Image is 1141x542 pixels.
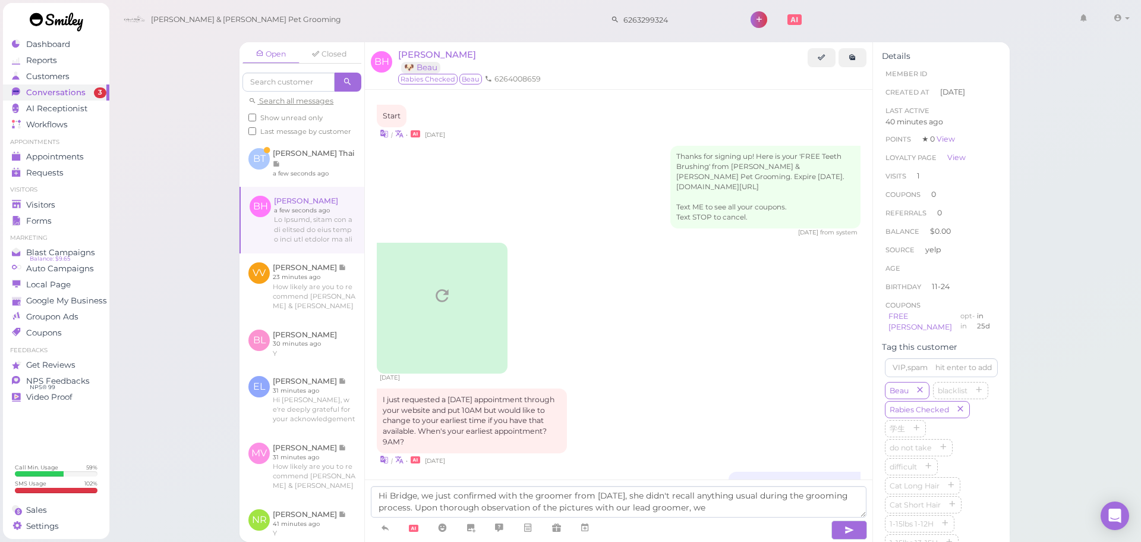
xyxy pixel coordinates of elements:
[885,135,911,143] span: Points
[391,457,393,465] i: |
[885,264,900,272] span: age
[798,228,820,236] span: 08/25/2025 08:22pm
[3,277,109,293] a: Local Page
[26,280,71,290] span: Local Page
[937,134,955,143] a: View
[3,186,109,194] li: Visitors
[930,227,951,236] span: $0.00
[885,153,937,162] span: Loyalty page
[26,328,62,338] span: Coupons
[30,254,70,264] span: Balance: $9.65
[380,374,400,381] span: 08/25/2025 08:27pm
[242,45,300,64] a: Open
[84,480,97,487] div: 102 %
[885,190,921,199] span: Coupons
[26,392,73,402] span: Video Proof
[26,216,52,226] span: Forms
[15,480,46,487] div: SMS Usage
[885,70,927,78] span: Member ID
[887,519,936,528] span: 1-15lbs 1-12H
[670,146,861,228] div: Thanks for signing up! Here is your 'FREE Teeth Brushing' from [PERSON_NAME] & [PERSON_NAME] Pet ...
[887,443,934,452] span: do not take
[3,197,109,213] a: Visitors
[888,312,952,331] a: FREE [PERSON_NAME]
[729,472,861,494] div: We can do 9:30 [DATE] if you'd like
[371,51,392,73] span: BH
[248,96,333,105] a: Search all messages
[401,62,440,73] a: 🐶 Beau
[26,312,78,322] span: Groupon Ads
[3,117,109,133] a: Workflows
[3,373,109,389] a: NPS Feedbacks NPS® 99
[885,246,915,254] span: Source
[26,200,55,210] span: Visitors
[248,127,256,135] input: Last message by customer
[882,342,1001,352] div: Tag this customer
[882,240,1001,259] li: yelp
[26,505,47,515] span: Sales
[887,424,907,433] span: 学生
[26,87,86,98] span: Conversations
[885,117,943,127] span: 40 minutes ago
[3,149,109,165] a: Appointments
[3,325,109,341] a: Coupons
[885,209,926,217] span: Referrals
[3,357,109,373] a: Get Reviews
[619,10,735,29] input: Search customer
[3,165,109,181] a: Requests
[26,521,59,531] span: Settings
[3,346,109,355] li: Feedbacks
[887,405,951,414] span: Rabies Checked
[887,481,942,490] span: Cat Long Hair
[398,49,476,60] span: [PERSON_NAME]
[882,203,1001,223] li: 0
[425,457,445,465] span: 08/25/2025 08:33pm
[26,296,107,306] span: Google My Business
[3,245,109,261] a: Blast Campaigns Balance: $9.65
[935,362,992,373] div: hit enter to add
[26,104,87,114] span: AI Receptionist
[301,45,358,63] a: Closed
[885,227,921,236] span: Balance
[15,463,58,471] div: Call Min. Usage
[882,277,1001,296] li: 11-24
[885,106,929,115] span: Last Active
[885,283,921,291] span: Birthday
[3,518,109,534] a: Settings
[26,264,94,274] span: Auto Campaigns
[882,167,1001,186] li: 1
[1101,502,1129,530] div: Open Intercom Messenger
[885,172,906,180] span: Visits
[26,376,90,386] span: NPS Feedbacks
[3,502,109,518] a: Sales
[30,383,55,392] span: NPS® 99
[3,213,109,229] a: Forms
[3,138,109,146] li: Appointments
[26,120,68,130] span: Workflows
[882,51,1001,61] div: Details
[26,247,95,258] span: Blast Campaigns
[398,74,458,84] span: Rabies Checked
[885,301,921,309] span: Coupons
[3,68,109,84] a: Customers
[26,152,84,162] span: Appointments
[887,386,911,395] span: Beau
[3,84,109,101] a: Conversations 3
[459,74,482,84] span: Beau
[377,105,406,127] div: Start
[935,386,970,395] span: blacklist
[887,462,919,471] span: difficult
[391,131,393,139] i: |
[947,153,966,162] a: View
[151,3,341,36] span: [PERSON_NAME] & [PERSON_NAME] Pet Grooming
[3,234,109,242] li: Marketing
[398,49,476,73] a: [PERSON_NAME] 🐶 Beau
[3,309,109,325] a: Groupon Ads
[26,360,75,370] span: Get Reviews
[260,127,351,136] span: Last message by customer
[26,39,70,49] span: Dashboard
[260,114,323,122] span: Show unread only
[977,311,994,333] div: Expires at2025-09-24 11:59pm
[425,131,445,139] span: 08/25/2025 08:22pm
[882,185,1001,204] li: 0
